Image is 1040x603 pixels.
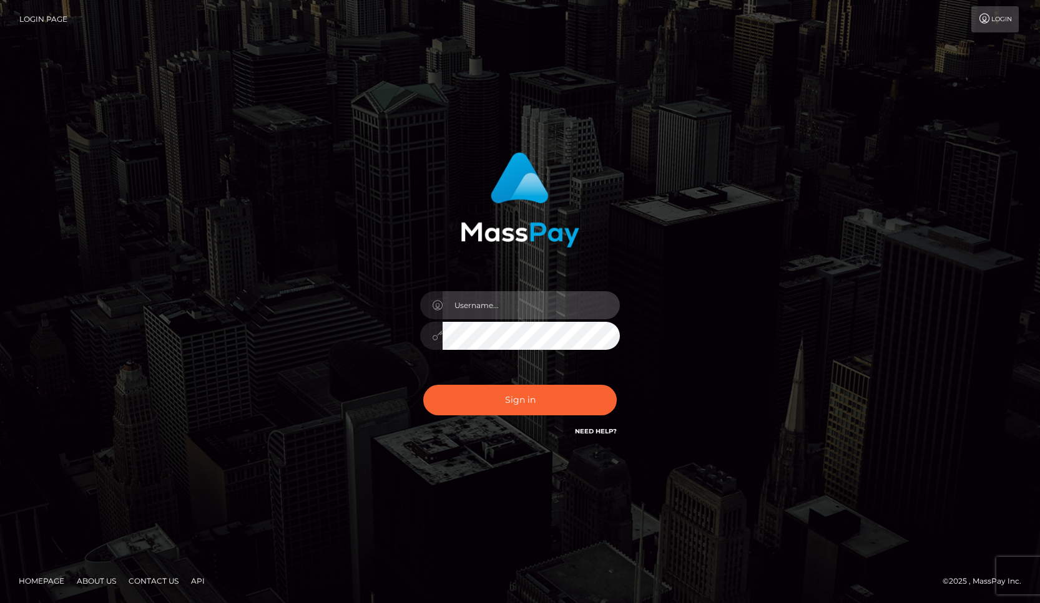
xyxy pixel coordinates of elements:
[124,571,184,591] a: Contact Us
[943,574,1031,588] div: © 2025 , MassPay Inc.
[186,571,210,591] a: API
[14,571,69,591] a: Homepage
[575,427,617,435] a: Need Help?
[971,6,1019,32] a: Login
[423,385,617,415] button: Sign in
[19,6,67,32] a: Login Page
[461,152,579,248] img: MassPay Login
[443,291,620,319] input: Username...
[72,571,121,591] a: About Us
